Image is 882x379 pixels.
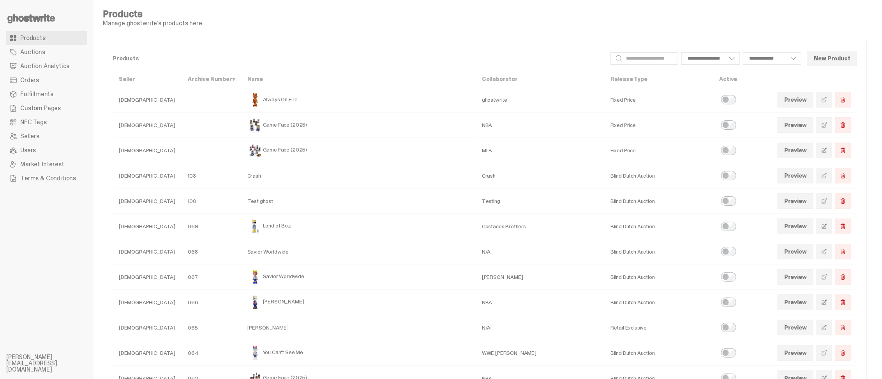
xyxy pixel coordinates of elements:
td: Blind Dutch Auction [604,264,713,290]
td: You Can't See Me [241,340,476,366]
span: Fulfillments [20,91,53,97]
td: Blind Dutch Auction [604,239,713,264]
img: You Can't See Me [247,345,263,361]
a: Preview [778,320,813,335]
td: NBA [476,290,604,315]
a: Custom Pages [6,101,87,115]
span: Market Interest [20,161,64,167]
button: Delete Product [835,117,851,133]
a: Preview [778,294,813,310]
span: Products [20,35,46,41]
span: Auction Analytics [20,63,69,69]
img: Land of Boz [247,219,263,234]
a: Auctions [6,45,87,59]
td: WWE [PERSON_NAME] [476,340,604,366]
button: Delete Product [835,193,851,209]
button: Delete Product [835,269,851,285]
td: [DEMOGRAPHIC_DATA] [113,239,182,264]
span: Sellers [20,133,39,139]
a: Archive Number▾ [188,76,235,83]
span: Users [20,147,36,153]
td: Game Face (2025) [241,113,476,138]
a: Preview [778,117,813,133]
td: N/A [476,315,604,340]
a: Preview [778,219,813,234]
td: NBA [476,113,604,138]
td: [DEMOGRAPHIC_DATA] [113,87,182,113]
td: 069 [182,214,241,239]
a: Preview [778,143,813,158]
a: Fulfillments [6,87,87,101]
span: NFC Tags [20,119,47,125]
span: Terms & Conditions [20,175,76,182]
button: New Product [808,51,857,66]
td: [DEMOGRAPHIC_DATA] [113,340,182,366]
td: Blind Dutch Auction [604,214,713,239]
span: Custom Pages [20,105,61,111]
td: Always On Fire [241,87,476,113]
img: Always On Fire [247,92,263,108]
th: Release Type [604,71,713,87]
button: Delete Product [835,143,851,158]
a: Sellers [6,129,87,143]
p: Products [113,56,604,61]
a: Preview [778,345,813,361]
td: [DEMOGRAPHIC_DATA] [113,189,182,214]
td: Savior Worldwide [241,239,476,264]
a: Orders [6,73,87,87]
a: Auction Analytics [6,59,87,73]
th: Seller [113,71,182,87]
td: Blind Dutch Auction [604,163,713,189]
li: [PERSON_NAME][EMAIL_ADDRESS][DOMAIN_NAME] [6,354,100,373]
p: Manage ghostwrite's products here. [103,20,203,26]
td: 068 [182,239,241,264]
td: Crash [241,163,476,189]
img: Savior Worldwide [247,269,263,285]
a: Terms & Conditions [6,171,87,185]
td: Blind Dutch Auction [604,189,713,214]
td: [DEMOGRAPHIC_DATA] [113,138,182,163]
a: Preview [778,269,813,285]
a: Products [6,31,87,45]
button: Delete Product [835,294,851,310]
button: Delete Product [835,244,851,259]
img: Game Face (2025) [247,143,263,158]
td: Land of Boz [241,214,476,239]
td: 064 [182,340,241,366]
td: 103 [182,163,241,189]
td: 100 [182,189,241,214]
td: [PERSON_NAME] [241,290,476,315]
td: [DEMOGRAPHIC_DATA] [113,315,182,340]
td: Test ghost [241,189,476,214]
a: NFC Tags [6,115,87,129]
th: Name [241,71,476,87]
td: [PERSON_NAME] [476,264,604,290]
a: Preview [778,193,813,209]
img: Eminem [247,294,263,310]
td: [DEMOGRAPHIC_DATA] [113,113,182,138]
td: Costacos Brothers [476,214,604,239]
td: 067 [182,264,241,290]
button: Delete Product [835,345,851,361]
a: Preview [778,244,813,259]
button: Delete Product [835,92,851,108]
td: Fixed Price [604,87,713,113]
td: 065 [182,315,241,340]
td: Testing [476,189,604,214]
span: Auctions [20,49,45,55]
td: 066 [182,290,241,315]
span: Orders [20,77,39,83]
td: Retail Exclusive [604,315,713,340]
td: [DEMOGRAPHIC_DATA] [113,290,182,315]
td: Blind Dutch Auction [604,290,713,315]
td: [DEMOGRAPHIC_DATA] [113,163,182,189]
td: Fixed Price [604,113,713,138]
button: Delete Product [835,168,851,183]
td: Blind Dutch Auction [604,340,713,366]
td: N/A [476,239,604,264]
td: [DEMOGRAPHIC_DATA] [113,214,182,239]
td: [DEMOGRAPHIC_DATA] [113,264,182,290]
th: Collaborator [476,71,604,87]
a: Users [6,143,87,157]
td: [PERSON_NAME] [241,315,476,340]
